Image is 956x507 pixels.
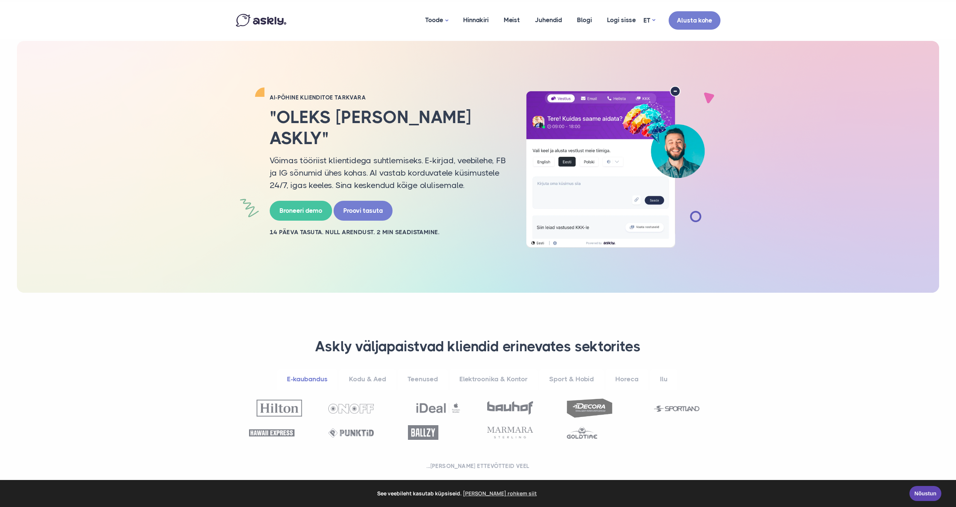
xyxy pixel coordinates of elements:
a: Broneeri demo [270,201,332,221]
a: Alusta kohe [669,11,720,30]
a: Meist [496,2,527,38]
a: Teenused [398,369,448,390]
img: Punktid [328,428,374,438]
a: Juhendid [527,2,569,38]
h2: "Oleks [PERSON_NAME] Askly" [270,107,506,148]
h2: ...[PERSON_NAME] ettevõtteid veel [245,462,711,470]
h2: AI-PÕHINE KLIENDITOE TARKVARA [270,94,506,101]
a: Ilu [650,369,677,390]
a: Elektroonika & Kontor [450,369,538,390]
a: Toode [418,2,456,39]
a: Proovi tasuta [334,201,393,221]
img: Ideal [415,399,461,417]
a: E-kaubandus [277,369,337,390]
a: learn more about cookies [462,488,538,499]
img: Hawaii Express [249,429,295,436]
a: Horeca [606,369,648,390]
a: Sport & Hobid [539,369,604,390]
a: Blogi [569,2,600,38]
img: Askly [236,14,286,27]
h3: Askly väljapaistvad kliendid erinevates sektorites [245,338,711,356]
p: Võimas tööriist klientidega suhtlemiseks. E-kirjad, veebilehe, FB ja IG sõnumid ühes kohas. AI va... [270,154,506,191]
img: Bauhof [487,401,533,415]
a: Kodu & Aed [339,369,396,390]
img: OnOff [328,404,374,414]
a: ET [643,15,655,26]
span: See veebileht kasutab küpsiseid. [11,488,904,499]
a: Hinnakiri [456,2,496,38]
h2: 14 PÄEVA TASUTA. NULL ARENDUST. 2 MIN SEADISTAMINE. [270,228,506,236]
img: Ballzy [408,425,438,440]
a: Nõustun [909,486,941,501]
img: Marmara Sterling [487,427,533,438]
img: Goldtime [567,426,597,439]
img: Sportland [654,406,699,412]
img: Hilton [257,400,302,417]
a: Logi sisse [600,2,643,38]
img: AI multilingual chat [518,86,713,248]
